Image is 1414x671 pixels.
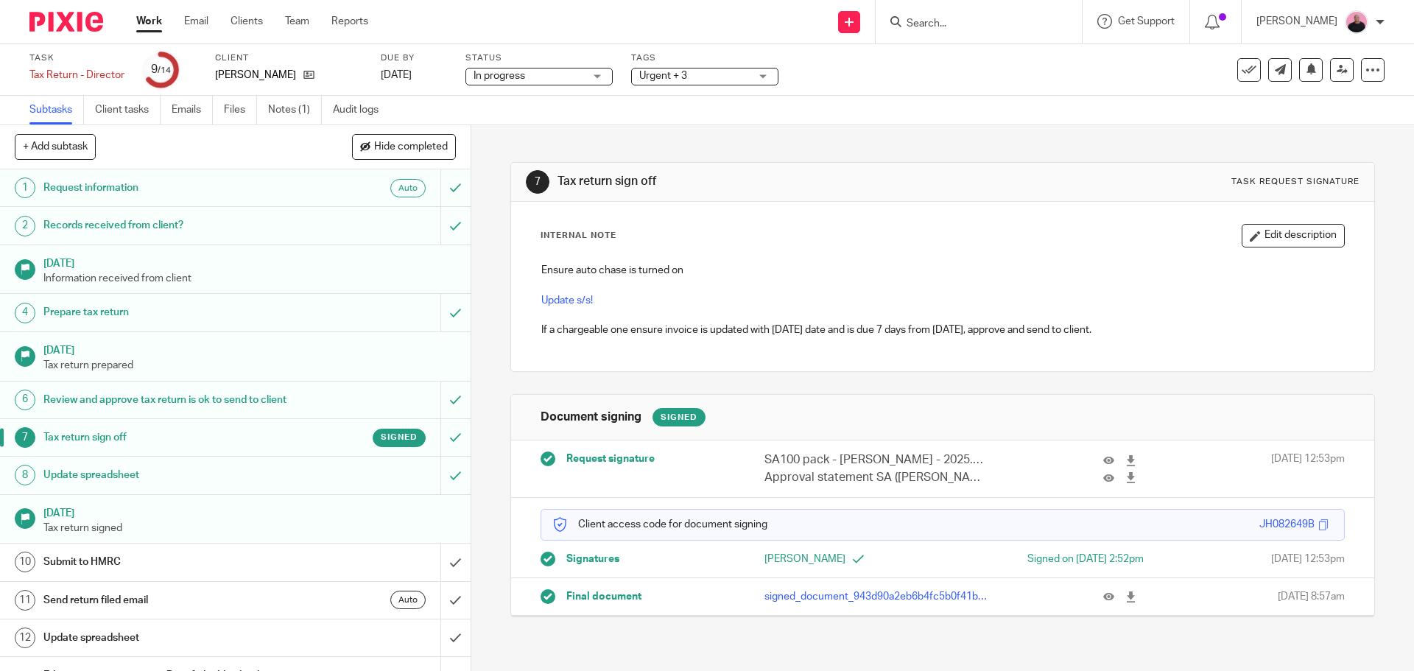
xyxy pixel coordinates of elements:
div: Signed [653,408,706,426]
button: Edit description [1242,224,1345,247]
label: Task [29,52,124,64]
h1: Document signing [541,410,641,425]
div: Tax Return - Director [29,68,124,82]
p: Approval statement SA ([PERSON_NAME]).docx.pdf [764,469,987,486]
div: Mark as to do [440,382,471,418]
h1: Tax return sign off [557,174,974,189]
span: Signed [381,431,418,443]
label: Tags [631,52,778,64]
span: Request signature [566,452,655,466]
div: Mark as done [440,582,471,619]
p: Internal Note [541,230,616,242]
p: Client access code for document signing [552,517,767,532]
span: [DATE] 12:53pm [1271,452,1345,486]
i: Preview [1103,591,1114,603]
span: Urgent + 3 [639,71,687,81]
h1: Send return filed email [43,589,298,611]
div: Automated emails are sent as soon as the preceding subtask is completed. [390,179,426,197]
div: 7 [15,427,35,448]
h1: [DATE] [43,253,456,271]
div: Mark as done [440,619,471,656]
p: Information received from client [43,271,456,286]
span: In progress [474,71,525,81]
div: 12 [15,628,35,648]
div: 6 [15,390,35,410]
label: Due by [381,52,447,64]
span: Copy to clipboard [1318,519,1329,530]
h1: [DATE] [43,502,456,521]
button: Snooze task [1299,58,1323,82]
h1: [DATE] [43,340,456,358]
a: Files [224,96,257,124]
img: Bio%20-%20Kemi%20.png [1345,10,1368,34]
span: Get Support [1118,16,1175,27]
div: Mark as to do [440,419,471,456]
div: 8 [15,465,35,485]
span: Hide completed [374,141,448,153]
a: Audit logs [333,96,390,124]
h1: Tax return sign off [43,426,298,449]
h1: Update spreadsheet [43,627,298,649]
h1: Request information [43,177,298,199]
span: Final document [566,589,641,604]
h1: Records received from client? [43,214,298,236]
div: 10 [15,552,35,572]
span: Signatures [566,552,619,566]
img: Pixie [29,12,103,32]
p: [PERSON_NAME] [1256,14,1337,29]
div: 2 [15,216,35,236]
p: If a chargeable one ensure invoice is updated with [DATE] date and is due 7 days from [DATE], app... [541,323,1343,337]
span: Jessica Fearnley [215,68,296,82]
a: Emails [172,96,213,124]
div: Can't undo an automated email [440,169,471,206]
a: Team [285,14,309,29]
p: SA100 pack - [PERSON_NAME] - 2025.pdf [764,452,987,468]
div: Task request signature [1231,176,1360,188]
h1: Prepare tax return [43,301,298,323]
i: Preview [1103,472,1114,483]
p: signed_document_943d90a2eb6b4fc5b0f41bf268f49c07.pdf [764,589,987,604]
div: Mark as to do [440,207,471,244]
a: Client tasks [95,96,161,124]
div: Mark as done [440,544,471,580]
a: Reassign task [1330,58,1354,82]
i: Open client page [303,69,314,80]
div: Mark as to do [440,294,471,331]
a: Notes (1) [268,96,322,124]
i: Preview [1103,455,1114,466]
label: Status [465,52,613,64]
p: Tax return prepared [43,358,456,373]
h1: Submit to HMRC [43,551,298,573]
span: [DATE] [381,70,412,80]
div: 11 [15,590,35,611]
div: 4 [15,303,35,323]
p: [PERSON_NAME] [215,68,296,82]
a: Subtasks [29,96,84,124]
small: /14 [158,66,171,74]
p: [PERSON_NAME] [764,552,943,566]
h1: Review and approve tax return is ok to send to client [43,389,298,411]
div: 7 [526,170,549,194]
a: Send new email to Jessica Fearnley [1268,58,1292,82]
label: Client [215,52,362,64]
button: Hide completed [352,134,456,159]
div: Signed on [DATE] 2:52pm [965,552,1144,566]
div: 1 [15,178,35,198]
a: Clients [231,14,263,29]
span: [DATE] 8:57am [1278,589,1345,604]
a: Email [184,14,208,29]
input: Search [905,18,1038,31]
p: Ensure auto chase is turned on [541,263,1343,278]
div: JH082649B [1259,517,1315,532]
div: Mark as to do [440,457,471,493]
button: + Add subtask [15,134,96,159]
a: Work [136,14,162,29]
a: Update s/s! [541,295,593,306]
div: Automated emails are sent as soon as the preceding subtask is completed. [390,591,426,609]
span: [DATE] 12:53pm [1271,552,1345,566]
div: 9 [151,61,171,78]
h1: Update spreadsheet [43,464,298,486]
a: Reports [331,14,368,29]
p: Tax return signed [43,521,456,535]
